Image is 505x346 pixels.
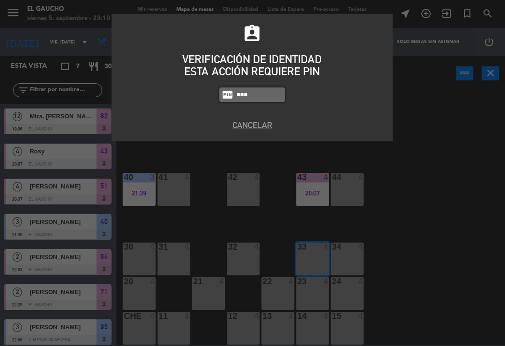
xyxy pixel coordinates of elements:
[236,89,283,100] input: 1234
[243,24,262,43] i: assignment_ind
[119,65,386,78] div: ESTA ACCIÓN REQUIERE PIN
[119,119,386,131] button: Cancelar
[222,89,234,101] i: fiber_pin
[119,53,386,65] div: VERIFICACIÓN DE IDENTIDAD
